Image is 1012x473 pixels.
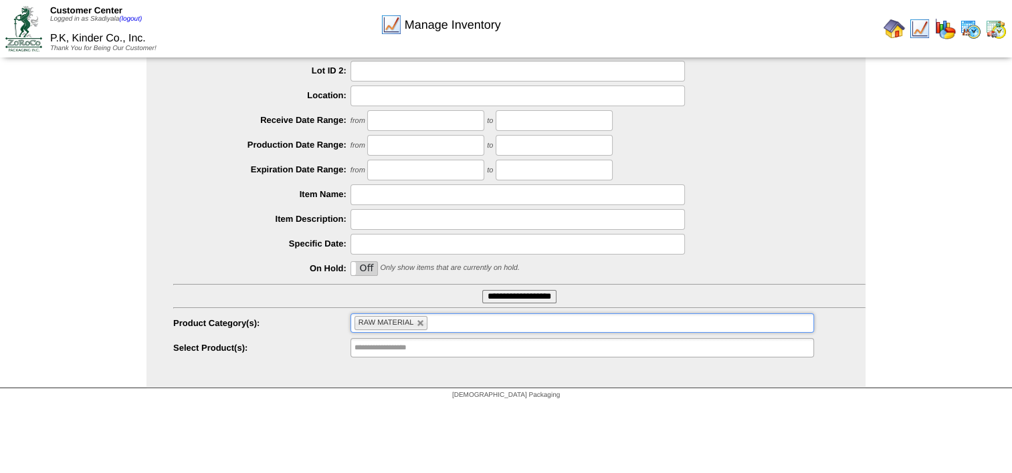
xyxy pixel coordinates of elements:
span: from [350,166,365,174]
label: On Hold: [173,263,350,273]
label: Product Category(s): [173,318,350,328]
img: home.gif [884,18,905,39]
img: ZoRoCo_Logo(Green%26Foil)%20jpg.webp [5,6,42,51]
a: (logout) [119,15,142,23]
label: Specific Date: [173,239,350,249]
label: Off [351,262,377,275]
span: to [487,117,493,125]
span: Logged in as Skadiyala [50,15,142,23]
img: calendarinout.gif [985,18,1007,39]
label: Receive Date Range: [173,115,350,125]
span: P.K, Kinder Co., Inc. [50,33,146,44]
label: Lot ID 2: [173,65,350,75]
span: RAW MATERIAL [359,319,414,327]
img: graph.gif [934,18,956,39]
label: Expiration Date Range: [173,164,350,174]
div: OnOff [350,261,378,276]
label: Location: [173,90,350,100]
span: from [350,142,365,150]
span: Customer Center [50,5,122,15]
img: line_graph.gif [909,18,930,39]
label: Item Name: [173,189,350,199]
span: Thank You for Being Our Customer! [50,45,157,52]
img: calendarprod.gif [960,18,981,39]
label: Select Product(s): [173,343,350,353]
label: Item Description: [173,214,350,224]
label: Production Date Range: [173,140,350,150]
span: to [487,166,493,174]
img: line_graph.gif [381,14,402,35]
span: [DEMOGRAPHIC_DATA] Packaging [452,391,560,399]
span: Only show items that are currently on hold. [380,264,519,272]
span: from [350,117,365,125]
span: Manage Inventory [405,18,501,32]
span: to [487,142,493,150]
